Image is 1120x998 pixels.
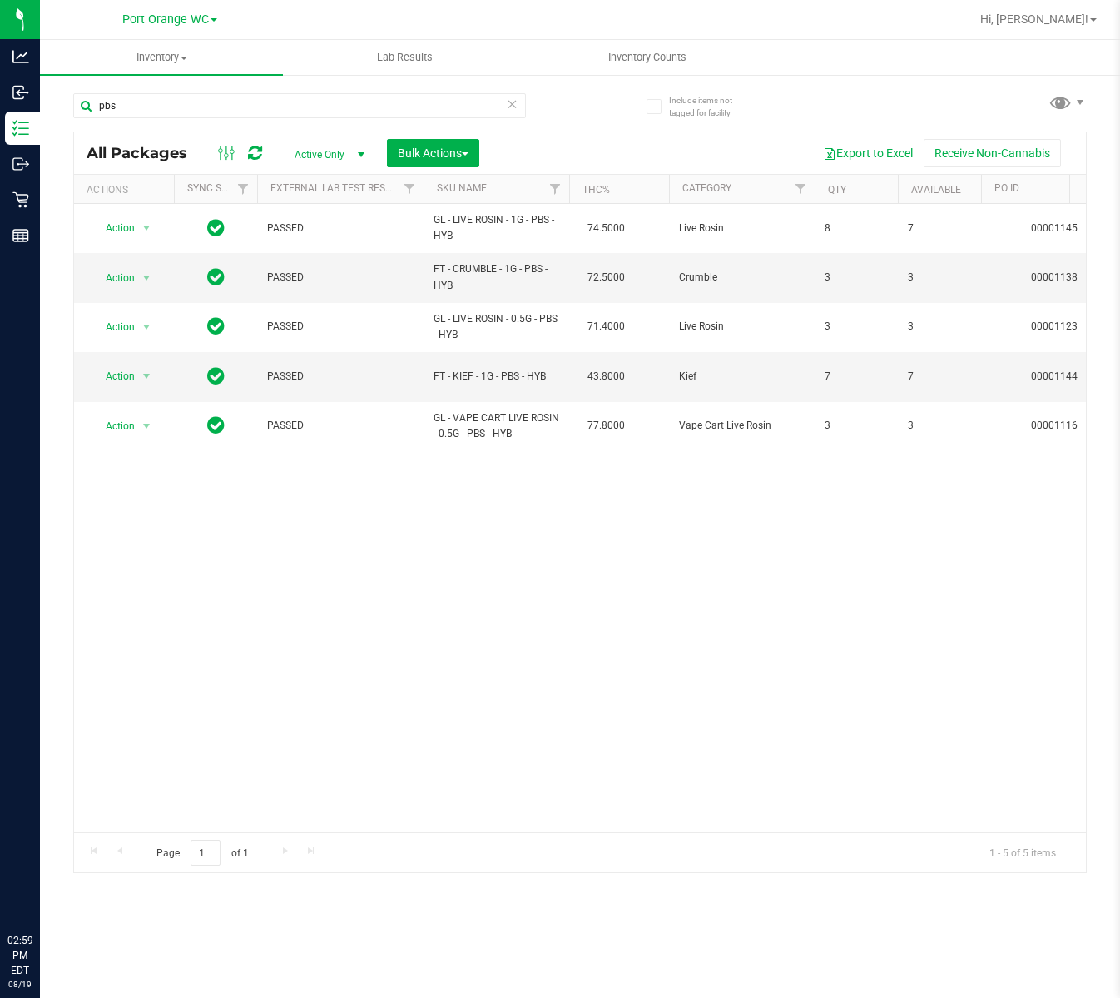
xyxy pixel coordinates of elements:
span: Live Rosin [679,221,805,236]
a: SKU Name [437,182,487,194]
button: Bulk Actions [387,139,479,167]
a: Inventory [40,40,283,75]
a: External Lab Test Result [270,182,401,194]
span: In Sync [207,266,225,289]
a: Category [682,182,731,194]
a: 00001138 [1031,271,1078,283]
iframe: Resource center [17,865,67,915]
a: Lab Results [283,40,526,75]
span: 43.8000 [579,365,633,389]
span: Live Rosin [679,319,805,335]
p: 08/19 [7,978,32,991]
input: 1 [191,840,221,866]
span: Action [91,315,136,339]
span: Kief [679,369,805,385]
div: Actions [87,184,167,196]
inline-svg: Outbound [12,156,29,172]
a: 00001145 [1031,222,1078,234]
a: PO ID [994,182,1019,194]
span: 71.4000 [579,315,633,339]
span: All Packages [87,144,204,162]
span: 74.5000 [579,216,633,241]
span: 7 [825,369,888,385]
inline-svg: Inventory [12,120,29,137]
p: 02:59 PM EDT [7,933,32,978]
span: 8 [825,221,888,236]
span: Port Orange WC [122,12,209,27]
span: PASSED [267,270,414,285]
span: GL - LIVE ROSIN - 0.5G - PBS - HYB [434,311,559,343]
span: PASSED [267,221,414,236]
span: 3 [908,418,971,434]
span: select [136,266,157,290]
span: In Sync [207,216,225,240]
a: Filter [542,175,569,203]
span: 7 [908,369,971,385]
span: FT - CRUMBLE - 1G - PBS - HYB [434,261,559,293]
a: Filter [230,175,257,203]
span: 77.8000 [579,414,633,438]
span: GL - VAPE CART LIVE ROSIN - 0.5G - PBS - HYB [434,410,559,442]
span: select [136,315,157,339]
span: 7 [908,221,971,236]
span: PASSED [267,319,414,335]
span: Clear [507,93,518,115]
button: Export to Excel [812,139,924,167]
span: select [136,365,157,388]
span: Action [91,266,136,290]
span: Inventory [40,50,283,65]
span: Page of 1 [142,840,262,866]
span: Crumble [679,270,805,285]
a: Inventory Counts [526,40,769,75]
span: 1 - 5 of 5 items [976,840,1069,865]
a: Available [911,184,961,196]
input: Search Package ID, Item Name, SKU, Lot or Part Number... [73,93,526,118]
button: Receive Non-Cannabis [924,139,1061,167]
span: Lab Results [354,50,455,65]
span: In Sync [207,365,225,388]
span: select [136,415,157,438]
span: 3 [825,319,888,335]
span: 72.5000 [579,266,633,290]
span: PASSED [267,418,414,434]
inline-svg: Analytics [12,48,29,65]
a: Sync Status [187,182,251,194]
a: 00001123 [1031,320,1078,332]
span: 3 [825,270,888,285]
a: Qty [828,184,846,196]
span: In Sync [207,414,225,437]
a: THC% [582,184,610,196]
span: Action [91,216,136,240]
span: Action [91,365,136,388]
a: Filter [787,175,815,203]
inline-svg: Retail [12,191,29,208]
span: Bulk Actions [398,146,468,160]
span: Vape Cart Live Rosin [679,418,805,434]
a: Filter [396,175,424,203]
inline-svg: Inbound [12,84,29,101]
span: Inventory Counts [586,50,709,65]
span: 3 [825,418,888,434]
span: 3 [908,270,971,285]
span: PASSED [267,369,414,385]
a: 00001116 [1031,420,1078,431]
span: Include items not tagged for facility [669,94,752,119]
span: 3 [908,319,971,335]
inline-svg: Reports [12,227,29,244]
span: FT - KIEF - 1G - PBS - HYB [434,369,559,385]
span: Action [91,415,136,438]
span: select [136,216,157,240]
span: In Sync [207,315,225,338]
a: 00001144 [1031,370,1078,382]
span: Hi, [PERSON_NAME]! [980,12,1088,26]
span: GL - LIVE ROSIN - 1G - PBS - HYB [434,212,559,244]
